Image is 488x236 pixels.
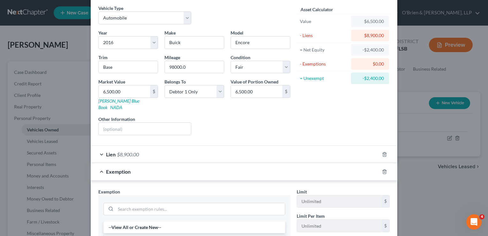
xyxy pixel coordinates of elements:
label: Condition [231,54,250,61]
input: (optional) [99,123,191,135]
label: Mileage [164,54,180,61]
input: ex. LS, LT, etc [99,61,158,73]
input: -- [297,195,382,208]
div: $ [150,85,158,98]
input: -- [165,61,224,73]
div: $ [282,85,290,98]
div: = Unexempt [300,75,348,82]
div: Value [300,18,348,25]
li: --View All or Create New-- [103,222,285,233]
label: Market Value [98,78,125,85]
div: = Net Equity [300,47,348,53]
a: NADA [110,105,122,110]
label: Trim [98,54,108,61]
span: Belongs To [164,79,186,84]
span: Exemption [98,189,120,194]
span: Make [164,30,176,35]
label: Vehicle Type [98,5,123,12]
input: Search exemption rules... [116,203,285,215]
div: $ [382,195,389,208]
label: Other Information [98,116,135,122]
input: ex. Nissan [165,36,224,49]
a: [PERSON_NAME] Blue Book [98,98,139,110]
span: Lien [106,151,116,157]
input: ex. Altima [231,36,290,49]
div: $8,900.00 [356,32,384,39]
label: Asset Calculator [301,6,333,13]
div: -$2,400.00 [356,75,384,82]
label: Year [98,29,107,36]
label: Model [231,29,243,36]
input: -- [297,220,382,232]
span: Exemption [106,169,131,175]
div: $ [382,220,389,232]
span: Limit [297,189,307,194]
div: $0.00 [356,61,384,67]
div: - Liens [300,32,348,39]
input: 0.00 [99,85,150,98]
label: Value of Portion Owned [231,78,278,85]
div: -$2,400.00 [356,47,384,53]
input: 0.00 [231,85,282,98]
span: $8,900.00 [117,151,139,157]
label: Limit Per Item [297,213,325,219]
div: $6,500.00 [356,18,384,25]
div: - Exemptions [300,61,348,67]
span: 4 [479,214,484,219]
iframe: Intercom live chat [466,214,482,230]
